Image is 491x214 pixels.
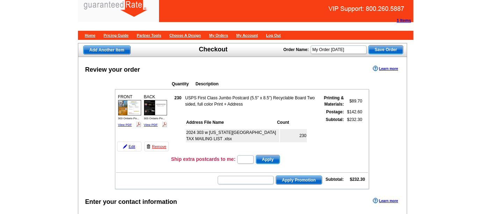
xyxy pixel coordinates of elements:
strong: Postage: [326,109,344,114]
td: $232.30 [345,116,362,152]
strong: 230 [174,95,181,100]
img: pdf_logo.png [136,122,141,127]
a: Home [85,33,96,37]
div: FRONT [117,93,142,129]
th: Description [195,80,323,87]
img: small-thumb.jpg [144,100,167,115]
a: My Orders [209,33,228,37]
h1: Checkout [199,46,228,53]
a: View PDF [118,123,132,127]
strong: 1 Items [397,18,411,23]
a: View PDF [144,123,158,127]
a: Add Another Item [83,45,131,55]
a: Remove [144,142,169,151]
button: Save Order [368,45,403,54]
strong: $232.30 [350,177,365,182]
a: Edit [117,142,142,151]
button: Apply [256,155,280,164]
img: pdf_logo.png [162,122,167,127]
th: Count [277,119,307,126]
a: Pricing Guide [103,33,129,37]
span: 303 Ontario Po... [118,117,139,120]
strong: Subtotal: [326,117,344,122]
span: Save Order [369,45,403,54]
td: 2024 303 w [US_STATE][GEOGRAPHIC_DATA] TAX MAILING LIST .xlsx [186,129,279,142]
img: small-thumb.jpg [118,100,141,115]
td: $142.60 [345,108,362,115]
div: Enter your contact information [85,197,177,207]
th: Quantity [172,80,195,87]
a: Log Out [266,33,281,37]
a: Partner Tools [137,33,161,37]
img: trashcan-icon.gif [146,144,151,149]
strong: Order Name: [283,47,309,52]
span: 303 Ontario Po... [144,117,165,120]
iframe: LiveChat chat widget [351,51,491,214]
div: Review your order [85,65,140,74]
td: $89.70 [345,94,362,108]
th: Address File Name [186,119,276,126]
div: BACK [143,93,168,129]
a: Choose A Design [169,33,201,37]
span: Apply Promotion [276,176,322,184]
strong: Printing & Materials: [324,95,344,107]
strong: Subtotal: [326,177,344,182]
a: My Account [236,33,258,37]
td: USPS First Class Jumbo Postcard (5.5" x 8.5") Recyclable Board Two sided, full color Print + Address [185,94,317,108]
td: 230 [280,129,307,142]
span: Add Another Item [84,46,130,54]
button: Apply Promotion [276,176,322,185]
img: pencil-icon.gif [123,144,127,149]
h3: Ship extra postcards to me: [171,156,236,162]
